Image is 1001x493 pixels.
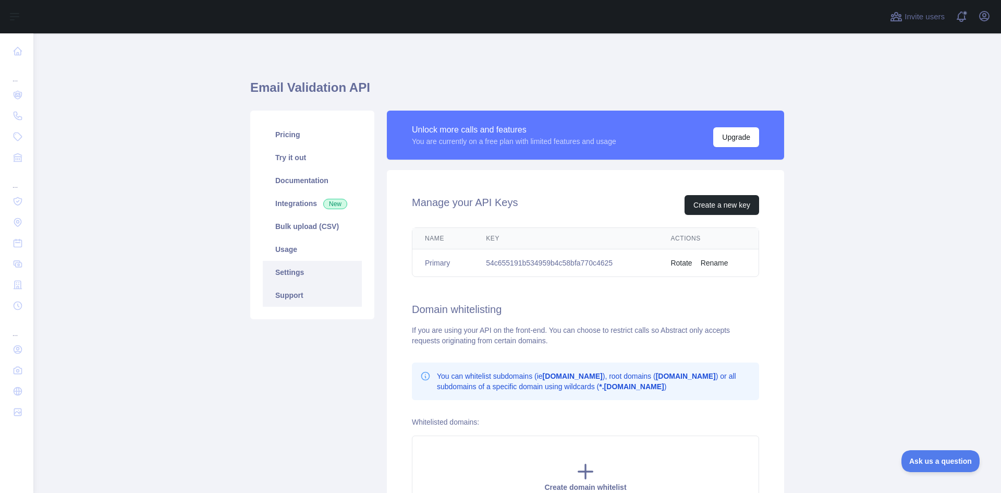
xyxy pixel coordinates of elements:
a: Settings [263,261,362,284]
b: [DOMAIN_NAME] [543,372,603,380]
button: Rotate [670,258,692,268]
button: Rename [701,258,728,268]
a: Try it out [263,146,362,169]
div: ... [8,63,25,83]
button: Upgrade [713,127,759,147]
h2: Domain whitelisting [412,302,759,317]
a: Usage [263,238,362,261]
th: Name [412,228,473,249]
b: *.[DOMAIN_NAME] [599,382,664,391]
div: Unlock more calls and features [412,124,616,136]
th: Actions [658,228,759,249]
b: [DOMAIN_NAME] [656,372,716,380]
a: Documentation [263,169,362,192]
a: Support [263,284,362,307]
td: 54c655191b534959b4c58bfa770c4625 [473,249,658,277]
span: Create domain whitelist [544,483,626,491]
button: Invite users [888,8,947,25]
div: ... [8,317,25,338]
button: Create a new key [685,195,759,215]
a: Pricing [263,123,362,146]
div: ... [8,169,25,190]
p: You can whitelist subdomains (ie ), root domains ( ) or all subdomains of a specific domain using... [437,371,751,392]
iframe: Toggle Customer Support [901,450,980,472]
a: Integrations New [263,192,362,215]
span: Invite users [905,11,945,23]
span: New [323,199,347,209]
div: You are currently on a free plan with limited features and usage [412,136,616,147]
td: Primary [412,249,473,277]
h2: Manage your API Keys [412,195,518,215]
label: Whitelisted domains: [412,418,479,426]
a: Bulk upload (CSV) [263,215,362,238]
th: Key [473,228,658,249]
div: If you are using your API on the front-end. You can choose to restrict calls so Abstract only acc... [412,325,759,346]
h1: Email Validation API [250,79,784,104]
